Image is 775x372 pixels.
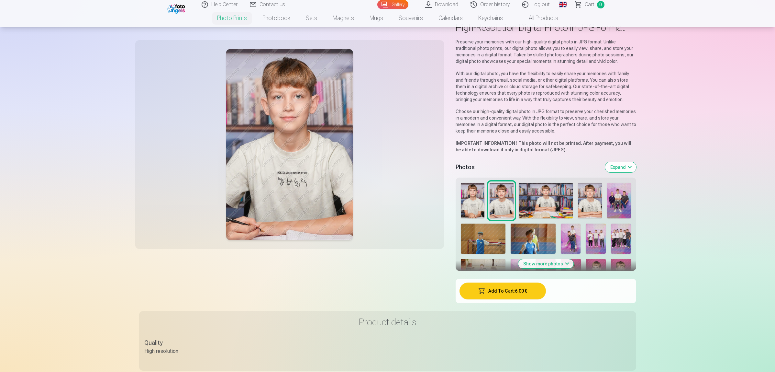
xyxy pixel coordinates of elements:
strong: This photo will not be printed. After payment, you will be able to download it only in digital fo... [456,141,631,152]
a: Photobook [255,9,298,27]
strong: IMPORTANT INFORMATION ! [456,141,517,146]
p: Preserve your memories with our high-quality digital photo in JPG format. Unlike traditional phot... [456,39,636,64]
img: /fa1 [167,3,187,14]
p: Choose our high-quality digital photo in JPG format to preserve your cherished memories in a mode... [456,108,636,134]
a: All products [511,9,566,27]
button: Show more photos [518,259,573,268]
h5: Photos [456,163,600,172]
a: Sets [298,9,325,27]
a: Keychains [471,9,511,27]
div: Quality [144,338,178,347]
h1: High-Resolution Digital Photo in JPG Format [456,22,636,33]
div: High resolution [144,347,178,355]
a: Magnets [325,9,362,27]
a: Mugs [362,9,391,27]
span: 0 [597,1,604,8]
a: Calendars [431,9,471,27]
a: Photo prints [209,9,255,27]
h3: Product details [144,316,631,328]
p: With our digital photo, you have the flexibility to easily share your memories with family and fr... [456,70,636,103]
span: Сart [585,1,594,8]
button: Expand [605,162,636,172]
a: Souvenirs [391,9,431,27]
button: Add To Cart:6,00 € [459,283,546,299]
